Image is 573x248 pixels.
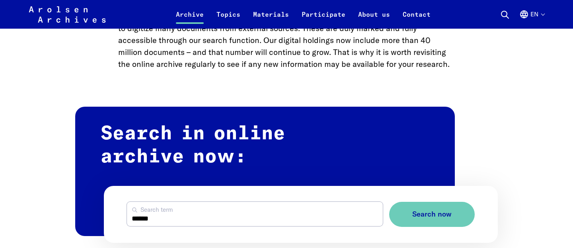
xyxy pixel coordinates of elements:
a: Archive [170,10,210,29]
a: Contact [396,10,437,29]
a: About us [352,10,396,29]
nav: Primary [170,5,437,24]
span: Search now [412,210,452,219]
a: Participate [295,10,352,29]
button: Search now [389,202,475,227]
h2: Search in online archive now: [75,107,455,236]
a: Materials [247,10,295,29]
a: Topics [210,10,247,29]
button: English, language selection [519,10,544,29]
